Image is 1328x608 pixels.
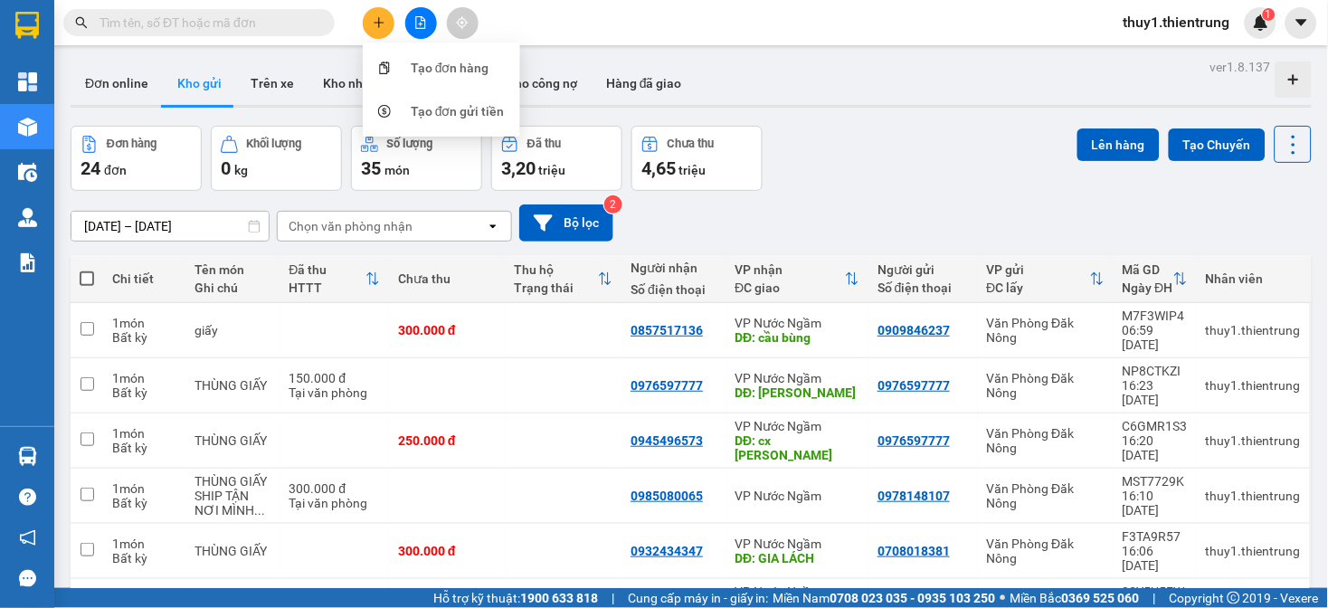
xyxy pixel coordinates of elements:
div: VP Nước Ngầm [735,489,860,503]
div: thuy1.thientrung [1206,544,1301,558]
div: 3SY5U5FW [1123,584,1188,599]
div: 06:59 [DATE] [1123,323,1188,352]
div: Ghi chú [194,280,270,295]
div: ĐC giao [735,280,846,295]
button: Trên xe [236,62,308,105]
img: dashboard-icon [18,72,37,91]
div: 1 món [112,316,176,330]
div: VP Nước Ngầm [735,584,860,599]
div: Bất kỳ [112,441,176,455]
div: Tạo đơn gửi tiền [411,101,505,121]
div: thuy1.thientrung [1206,433,1301,448]
span: thuy1.thientrung [1109,11,1245,33]
div: Tạo kho hàng mới [1276,62,1312,98]
div: ver 1.8.137 [1210,57,1271,77]
div: Người nhận [631,261,716,275]
div: VP gửi [987,262,1090,277]
span: Miền Nam [773,588,996,608]
button: Khối lượng0kg [211,126,342,191]
span: 0 [221,157,231,179]
span: | [1153,588,1156,608]
span: search [75,16,88,29]
div: THÙNG GIẤY [194,544,270,558]
div: Tại văn phòng [289,496,381,510]
span: file-add [414,16,427,29]
span: triệu [538,163,565,177]
span: 1 [1266,8,1272,21]
div: 0976597777 [877,433,950,448]
div: Số điện thoại [877,280,969,295]
div: 0976597777 [877,378,950,393]
th: Toggle SortBy [726,255,869,303]
div: VP Nước Ngầm [735,371,860,385]
div: THÙNG GIẤY [194,378,270,393]
span: snippets [378,62,391,74]
div: 16:23 [DATE] [1123,378,1188,407]
button: Kho nhận [308,62,392,105]
div: Đã thu [289,262,366,277]
button: Số lượng35món [351,126,482,191]
span: 3,20 [501,157,536,179]
span: aim [456,16,469,29]
div: Chưa thu [668,138,715,150]
span: copyright [1228,592,1240,604]
input: Select a date range. [71,212,269,241]
sup: 2 [604,195,622,214]
div: SHIP TẬN NƠI MÌNH CHỊU CƯỚC [194,489,270,518]
img: warehouse-icon [18,208,37,227]
div: 1 món [112,481,176,496]
div: Số điện thoại [631,282,716,297]
img: logo.jpg [10,27,63,118]
span: notification [19,529,36,546]
div: Nhân viên [1206,271,1301,286]
div: Người gửi [877,262,969,277]
div: DĐ: cầu bùng [735,330,860,345]
div: DĐ: GIA LÁCH [735,551,860,565]
button: Lên hàng [1077,128,1160,161]
span: plus [373,16,385,29]
div: VP Nước Ngầm [735,537,860,551]
div: Bất kỳ [112,551,176,565]
div: THÙNG GIẤY [194,474,270,489]
div: giấy [194,323,270,337]
span: triệu [678,163,706,177]
div: thuy1.thientrung [1206,489,1301,503]
img: icon-new-feature [1253,14,1269,31]
div: 16:20 [DATE] [1123,433,1188,462]
div: M7F3WIP4 [1123,309,1188,323]
th: Toggle SortBy [280,255,390,303]
b: [DOMAIN_NAME] [240,14,437,44]
div: 0932434347 [631,544,703,558]
button: file-add [405,7,437,39]
div: Ngày ĐH [1123,280,1173,295]
div: 150.000 đ [289,371,381,385]
h2: EQ8SKDUN [10,129,146,159]
div: 0978148107 [877,489,950,503]
h1: Giao dọc đường [95,129,334,254]
img: warehouse-icon [18,118,37,137]
span: 35 [361,157,381,179]
button: caret-down [1285,7,1317,39]
sup: 1 [1263,8,1276,21]
div: NP8CTKZI [1123,364,1188,378]
div: Chưa thu [398,271,497,286]
input: Tìm tên, số ĐT hoặc mã đơn [100,13,313,33]
div: Văn Phòng Đăk Nông [987,426,1105,455]
div: MST7729K [1123,474,1188,489]
div: 0708018381 [877,544,950,558]
img: warehouse-icon [18,163,37,182]
th: Toggle SortBy [506,255,622,303]
span: Cung cấp máy in - giấy in: [628,588,769,608]
div: Bất kỳ [112,496,176,510]
div: 300.000 đ [398,323,497,337]
div: 1 món [112,537,176,551]
button: Bộ lọc [519,204,613,242]
div: thuy1.thientrung [1206,378,1301,393]
div: Đã thu [527,138,561,150]
th: Toggle SortBy [978,255,1114,303]
div: F3TA9R57 [1123,529,1188,544]
div: 300.000 đ [289,481,381,496]
button: Tạo Chuyến [1169,128,1266,161]
th: Toggle SortBy [1114,255,1197,303]
button: Đơn online [71,62,163,105]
